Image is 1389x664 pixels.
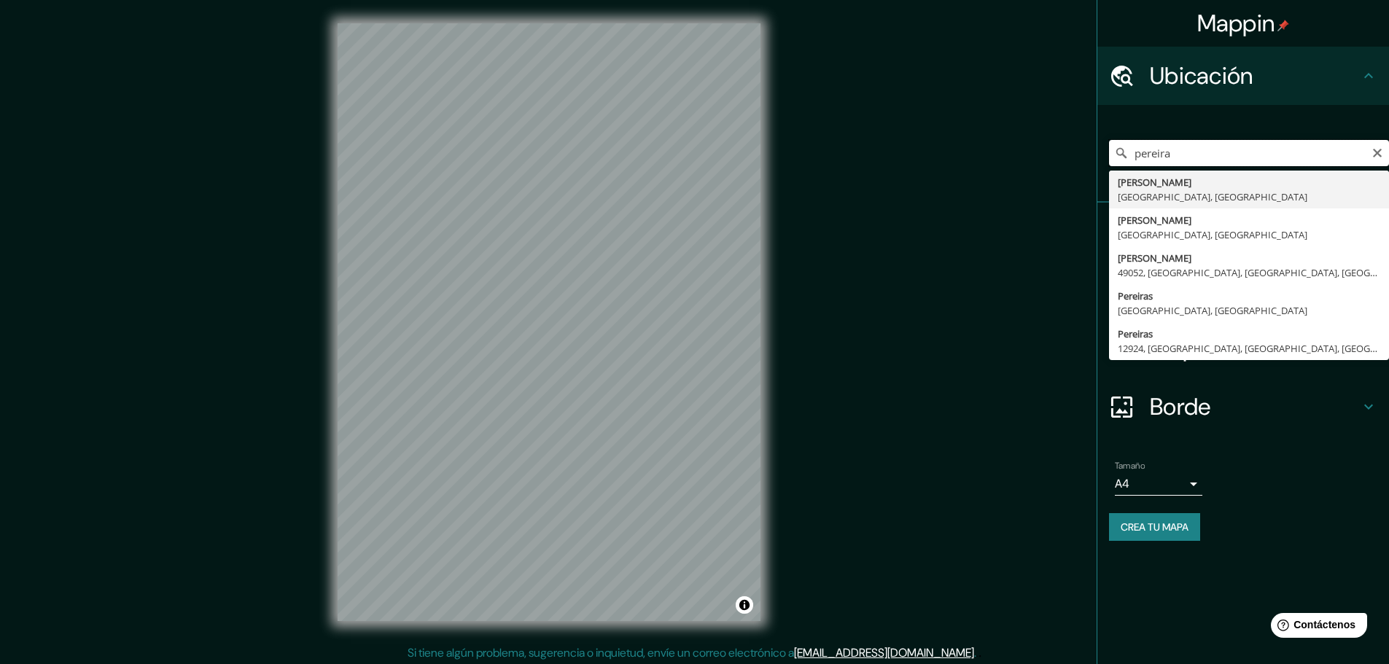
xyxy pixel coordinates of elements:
font: [GEOGRAPHIC_DATA], [GEOGRAPHIC_DATA] [1118,228,1307,241]
font: . [976,644,978,660]
div: A4 [1115,472,1202,496]
font: Borde [1150,391,1211,422]
font: [GEOGRAPHIC_DATA], [GEOGRAPHIC_DATA] [1118,190,1307,203]
font: Si tiene algún problema, sugerencia o inquietud, envíe un correo electrónico a [408,645,794,660]
font: [PERSON_NAME] [1118,214,1191,227]
img: pin-icon.png [1277,20,1289,31]
div: Estilo [1097,261,1389,319]
font: A4 [1115,476,1129,491]
font: . [974,645,976,660]
font: [GEOGRAPHIC_DATA], [GEOGRAPHIC_DATA] [1118,304,1307,317]
font: . [978,644,981,660]
button: Activar o desactivar atribución [736,596,753,614]
font: Ubicación [1150,60,1253,91]
font: Tamaño [1115,460,1145,472]
input: Elige tu ciudad o zona [1109,140,1389,166]
font: Crea tu mapa [1121,520,1188,534]
div: Borde [1097,378,1389,436]
button: Crea tu mapa [1109,513,1200,541]
font: Mappin [1197,8,1275,39]
font: Pereiras [1118,327,1153,340]
font: Pereiras [1118,289,1153,302]
canvas: Mapa [338,23,760,621]
div: Ubicación [1097,47,1389,105]
div: Patas [1097,203,1389,261]
div: Disposición [1097,319,1389,378]
font: [PERSON_NAME] [1118,251,1191,265]
iframe: Lanzador de widgets de ayuda [1259,607,1373,648]
button: Claro [1372,145,1383,159]
font: [PERSON_NAME] [1118,176,1191,189]
a: [EMAIL_ADDRESS][DOMAIN_NAME] [794,645,974,660]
